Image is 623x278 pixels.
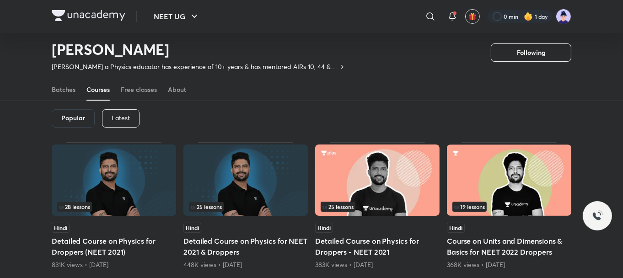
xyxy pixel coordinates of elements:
[447,223,465,233] span: Hindi
[315,260,440,269] div: 383K views • 4 years ago
[52,79,75,101] a: Batches
[52,10,125,21] img: Company Logo
[315,142,440,269] div: Detailed Course on Physics for Droppers - NEET 2021
[112,114,130,122] p: Latest
[517,48,545,57] span: Following
[86,85,110,94] div: Courses
[52,260,176,269] div: 831K views • 4 years ago
[454,204,485,209] span: 19 lessons
[183,223,201,233] span: Hindi
[52,223,70,233] span: Hindi
[189,202,302,212] div: left
[121,79,157,101] a: Free classes
[322,204,354,209] span: 25 lessons
[59,204,90,209] span: 28 lessons
[452,202,566,212] div: left
[321,202,434,212] div: infocontainer
[468,12,477,21] img: avatar
[465,9,480,24] button: avatar
[452,202,566,212] div: infosection
[86,79,110,101] a: Courses
[61,114,85,122] h6: Popular
[183,142,308,269] div: Detailed Course on Physics for NEET 2021 & Droppers
[57,202,171,212] div: infosection
[447,260,571,269] div: 368K views • 3 years ago
[491,43,571,62] button: Following
[447,142,571,269] div: Course on Units and Dimensions & Basics for NEET 2022 Droppers
[52,85,75,94] div: Batches
[183,235,308,257] h5: Detailed Course on Physics for NEET 2021 & Droppers
[52,40,346,59] h2: [PERSON_NAME]
[183,144,308,216] img: Thumbnail
[592,210,603,221] img: ttu
[183,260,308,269] div: 448K views • 4 years ago
[52,144,176,216] img: Thumbnail
[556,9,571,24] img: Sneha
[315,223,333,233] span: Hindi
[168,79,186,101] a: About
[189,202,302,212] div: infosection
[168,85,186,94] div: About
[52,235,176,257] h5: Detailed Course on Physics for Droppers (NEET 2021)
[524,12,533,21] img: streak
[57,202,171,212] div: infocontainer
[321,202,434,212] div: infosection
[315,144,440,216] img: Thumbnail
[452,202,566,212] div: infocontainer
[447,235,571,257] h5: Course on Units and Dimensions & Basics for NEET 2022 Droppers
[321,202,434,212] div: left
[52,10,125,23] a: Company Logo
[315,235,440,257] h5: Detailed Course on Physics for Droppers - NEET 2021
[189,202,302,212] div: infocontainer
[191,204,222,209] span: 25 lessons
[52,142,176,269] div: Detailed Course on Physics for Droppers (NEET 2021)
[121,85,157,94] div: Free classes
[148,7,205,26] button: NEET UG
[52,62,338,71] p: [PERSON_NAME] a Physics educator has experience of 10+ years & has mentored AIRs 10, 44 & many mo...
[447,144,571,216] img: Thumbnail
[57,202,171,212] div: left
